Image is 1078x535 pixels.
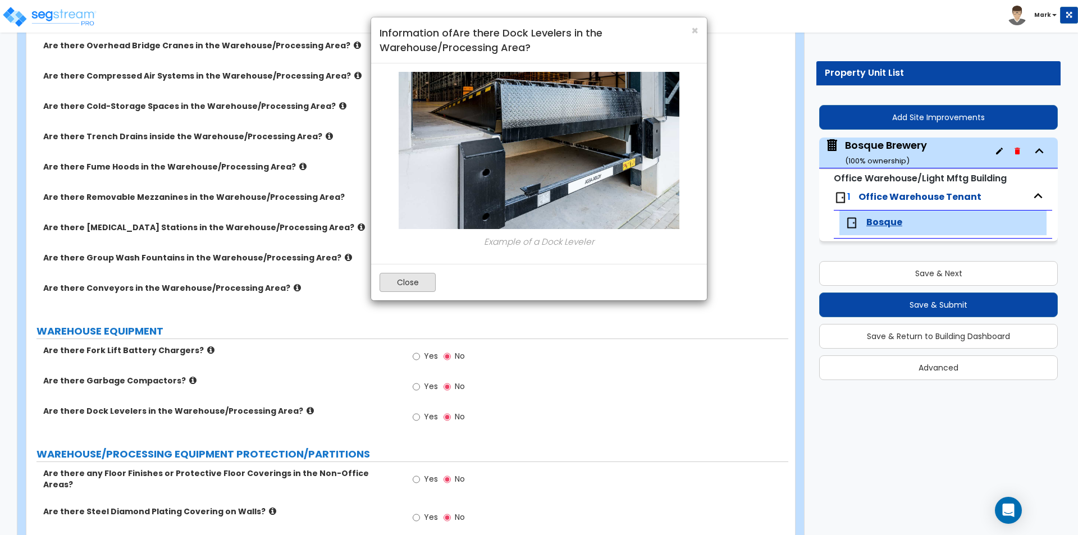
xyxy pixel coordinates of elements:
img: dock-leveler-min.jpeg [399,72,679,229]
button: Close [691,25,698,36]
i: Example of a Dock Leveler [484,236,595,248]
div: Open Intercom Messenger [995,497,1022,524]
h4: Information of Are there Dock Levelers in the Warehouse/Processing Area? [380,26,698,54]
button: Close [380,273,436,292]
span: × [691,22,698,39]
